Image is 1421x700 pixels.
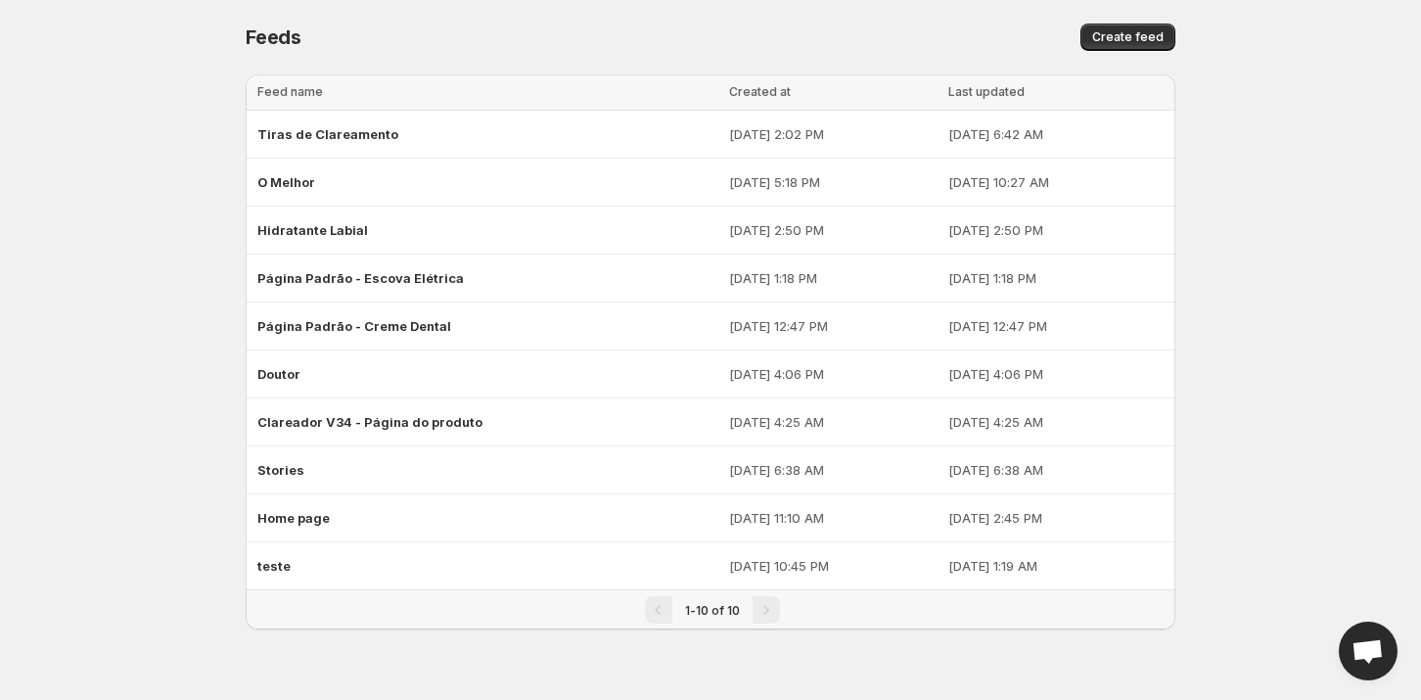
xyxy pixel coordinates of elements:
p: [DATE] 6:38 AM [948,460,1164,480]
p: [DATE] 5:18 PM [729,172,937,192]
p: [DATE] 2:50 PM [729,220,937,240]
p: [DATE] 4:06 PM [948,364,1164,384]
span: O Melhor [257,174,315,190]
p: [DATE] 10:45 PM [729,556,937,576]
span: 1-10 of 10 [685,603,740,618]
p: [DATE] 12:47 PM [948,316,1164,336]
p: [DATE] 1:19 AM [948,556,1164,576]
p: [DATE] 4:06 PM [729,364,937,384]
span: Tiras de Clareamento [257,126,398,142]
p: [DATE] 2:45 PM [948,508,1164,528]
span: Página Padrão - Creme Dental [257,318,451,334]
span: Página Padrão - Escova Elétrica [257,270,464,286]
p: [DATE] 2:02 PM [729,124,937,144]
p: [DATE] 1:18 PM [948,268,1164,288]
span: Doutor [257,366,300,382]
span: Stories [257,462,304,478]
p: [DATE] 2:50 PM [948,220,1164,240]
a: Open chat [1339,622,1398,680]
p: [DATE] 4:25 AM [948,412,1164,432]
p: [DATE] 10:27 AM [948,172,1164,192]
span: Feeds [246,25,301,49]
span: Created at [729,84,791,99]
p: [DATE] 11:10 AM [729,508,937,528]
p: [DATE] 1:18 PM [729,268,937,288]
p: [DATE] 6:42 AM [948,124,1164,144]
nav: Pagination [246,589,1175,630]
button: Create feed [1080,23,1175,51]
span: Clareador V34 - Página do produto [257,414,482,430]
span: Home page [257,510,330,526]
p: [DATE] 12:47 PM [729,316,937,336]
p: [DATE] 6:38 AM [729,460,937,480]
span: teste [257,558,291,574]
span: Feed name [257,84,323,99]
span: Create feed [1092,29,1164,45]
span: Hidratante Labial [257,222,368,238]
p: [DATE] 4:25 AM [729,412,937,432]
span: Last updated [948,84,1025,99]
